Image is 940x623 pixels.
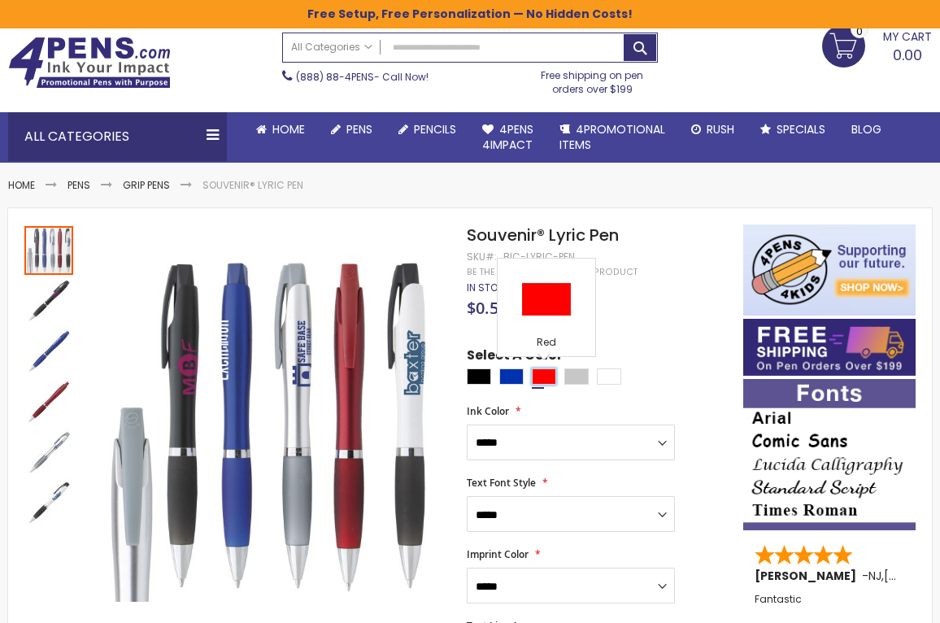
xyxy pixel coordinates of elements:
[482,121,533,153] span: 4Pens 4impact
[467,297,507,319] span: $0.54
[24,275,75,325] div: Souvenir® Lyric Pen
[467,547,529,561] span: Imprint Color
[123,178,170,192] a: Grip Pens
[24,377,73,426] img: Souvenir® Lyric Pen
[243,112,318,147] a: Home
[755,568,862,584] span: [PERSON_NAME]
[868,568,881,584] span: NJ
[806,579,940,623] iframe: Google Customer Reviews
[467,281,511,294] div: Availability
[893,45,922,65] span: 0.00
[24,478,73,527] img: Souvenir® Lyric Pen
[24,325,75,376] div: Souvenir® Lyric Pen
[564,368,589,385] div: Silver
[467,281,511,294] span: In stock
[467,476,536,490] span: Text Font Style
[707,121,734,137] span: Rush
[467,224,619,246] span: Souvenir® Lyric Pen
[467,404,509,418] span: Ink Color
[91,247,446,602] img: Souvenir® Lyric Pen
[24,376,75,426] div: Souvenir® Lyric Pen
[527,63,658,95] div: Free shipping on pen orders over $199
[499,368,524,385] div: Blue
[8,112,227,161] div: All Categories
[24,224,75,275] div: Souvenir® Lyric Pen
[743,379,916,530] img: font-personalization-examples
[8,178,35,192] a: Home
[283,33,381,60] a: All Categories
[467,368,491,385] div: Black
[414,121,456,137] span: Pencils
[851,121,881,137] span: Blog
[503,251,575,264] div: Bic-Lyric-Pen
[24,426,75,477] div: Souvenir® Lyric Pen
[777,121,825,137] span: Specials
[202,179,303,192] li: Souvenir® Lyric Pen
[747,112,838,147] a: Specials
[546,112,678,163] a: 4PROMOTIONALITEMS
[67,178,90,192] a: Pens
[385,112,469,147] a: Pencils
[743,224,916,316] img: 4pens 4 kids
[296,70,374,84] a: (888) 88-4PENS
[24,277,73,325] img: Souvenir® Lyric Pen
[291,41,372,54] span: All Categories
[24,327,73,376] img: Souvenir® Lyric Pen
[272,121,305,137] span: Home
[296,70,429,84] span: - Call Now!
[318,112,385,147] a: Pens
[856,24,863,39] span: 0
[467,250,497,264] strong: SKU
[532,368,556,385] div: Red
[838,112,894,147] a: Blog
[24,477,73,527] div: Souvenir® Lyric Pen
[467,346,563,368] span: Select A Color
[822,24,932,65] a: 0.00 0
[678,112,747,147] a: Rush
[469,112,546,163] a: 4Pens4impact
[597,368,621,385] div: White
[24,428,73,477] img: Souvenir® Lyric Pen
[502,336,591,352] div: Red
[559,121,665,153] span: 4PROMOTIONAL ITEMS
[743,319,916,376] img: Free shipping on orders over $199
[346,121,372,137] span: Pens
[8,37,171,89] img: 4Pens Custom Pens and Promotional Products
[467,266,638,278] a: Be the first to review this product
